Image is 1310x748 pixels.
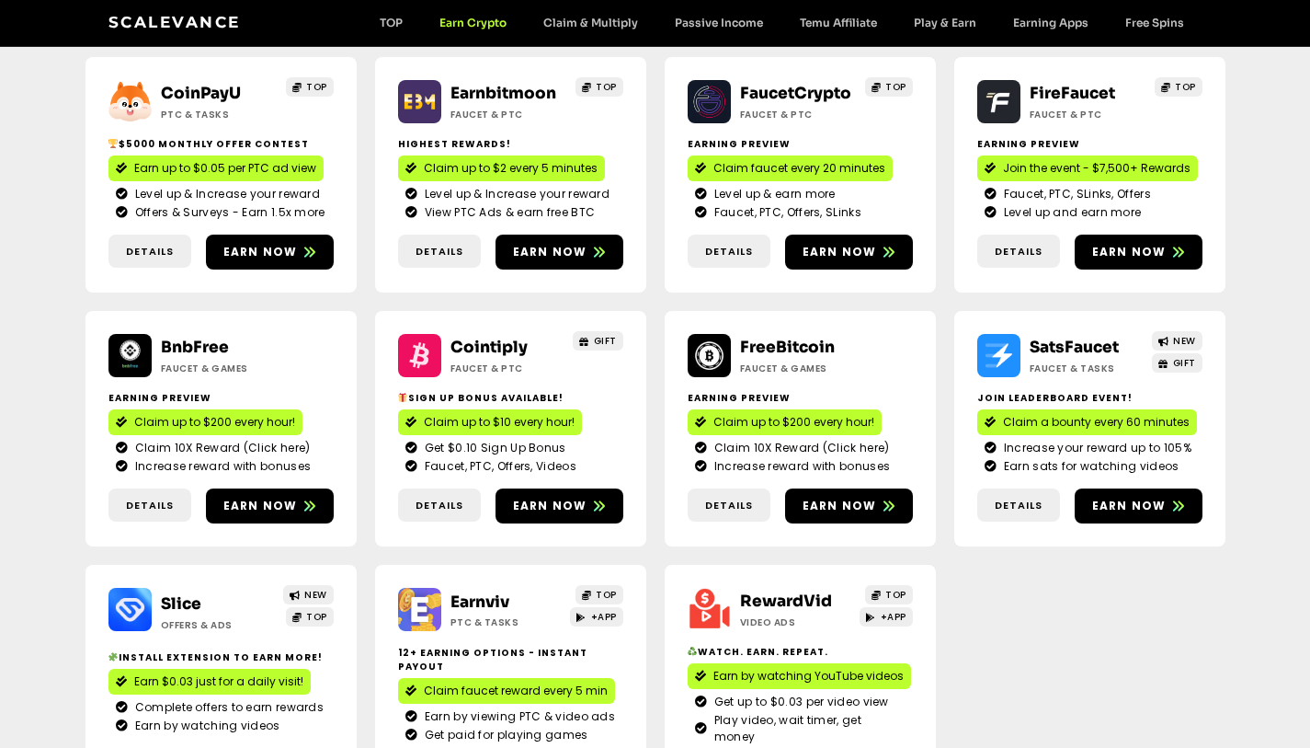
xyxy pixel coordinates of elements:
[108,489,191,523] a: Details
[713,160,885,177] span: Claim faucet every 20 minutes
[695,440,906,456] a: Claim 10X Reward (Click here)
[995,16,1107,29] a: Earning Apps
[688,489,770,523] a: Details
[710,458,890,475] span: Increase reward with bonuses
[450,593,509,612] a: Earnviv
[306,80,327,94] span: TOP
[713,414,874,431] span: Claim up to $200 every hour!
[688,663,911,689] a: Earn by watching YouTube videos
[398,646,623,673] h2: 12+ Earning options - instant payout
[223,244,298,260] span: Earn now
[977,137,1202,151] h2: Earning Preview
[420,204,595,221] span: View PTC Ads & earn free BTC
[161,108,276,121] h2: ptc & Tasks
[1107,16,1202,29] a: Free Spins
[885,80,906,94] span: TOP
[223,498,298,514] span: Earn now
[398,393,407,402] img: 🎁
[206,489,334,524] a: Earn now
[740,108,855,121] h2: Faucet & PTC
[108,391,334,405] h2: Earning Preview
[977,489,1060,523] a: Details
[131,699,324,716] span: Complete offers to earn rewards
[1075,489,1202,524] a: Earn now
[424,160,598,177] span: Claim up to $2 every 5 minutes
[710,712,906,745] span: Play video, wait timer, get money
[785,489,913,524] a: Earn now
[398,235,481,269] a: Details
[999,186,1151,202] span: Faucet, PTC, SLinks, Offers
[398,391,623,405] h2: Sign up bonus available!
[591,610,617,624] span: +APP
[1030,84,1115,103] a: FireFaucet
[895,16,995,29] a: Play & Earn
[398,137,623,151] h2: Highest Rewards!
[596,588,617,602] span: TOP
[977,235,1060,269] a: Details
[304,588,327,602] span: NEW
[1155,77,1202,97] a: TOP
[740,338,835,357] a: FreeBitcoin
[108,235,191,269] a: Details
[116,440,326,456] a: Claim 10X Reward (Click here)
[1003,414,1190,431] span: Claim a bounty every 60 minutes
[206,235,334,270] a: Earn now
[710,204,861,221] span: Faucet, PTC, Offers, SLinks
[134,160,316,177] span: Earn up to $0.05 per PTC ad view
[740,362,855,375] h2: Faucet & Games
[161,84,241,103] a: CoinPayU
[1152,353,1202,373] a: GIFT
[283,585,334,604] a: NEW
[999,440,1191,456] span: Increase your reward up to 105%
[1092,244,1167,260] span: Earn now
[525,16,656,29] a: Claim & Multiply
[131,186,320,202] span: Level up & Increase your reward
[1152,331,1202,351] a: NEW
[134,414,295,431] span: Claim up to $200 every hour!
[656,16,781,29] a: Passive Income
[688,645,913,659] h2: Watch. Earn. Repeat.
[865,77,913,97] a: TOP
[108,139,118,148] img: 🏆
[398,678,615,704] a: Claim faucet reward every 5 min
[688,391,913,405] h2: Earning Preview
[688,137,913,151] h2: Earning Preview
[450,84,556,103] a: Earnbitmoon
[398,489,481,523] a: Details
[995,498,1042,513] span: Details
[398,155,605,181] a: Claim up to $2 every 5 minutes
[803,498,877,514] span: Earn now
[161,338,229,357] a: BnbFree
[108,155,324,181] a: Earn up to $0.05 per PTC ad view
[513,244,587,260] span: Earn now
[573,331,623,351] a: GIFT
[999,458,1179,475] span: Earn sats for watching videos
[108,137,334,151] h2: $5000 Monthly Offer contest
[803,244,877,260] span: Earn now
[450,362,565,375] h2: Faucet & PTC
[496,235,623,270] a: Earn now
[1030,108,1145,121] h2: Faucet & PTC
[977,391,1202,405] h2: Join Leaderboard event!
[575,77,623,97] a: TOP
[1075,235,1202,270] a: Earn now
[688,155,893,181] a: Claim faucet every 20 minutes
[575,585,623,604] a: TOP
[688,235,770,269] a: Details
[995,244,1042,259] span: Details
[740,84,851,103] a: FaucetCrypto
[570,607,623,627] a: +APP
[688,409,882,435] a: Claim up to $200 every hour!
[131,440,311,456] span: Claim 10X Reward (Click here)
[1030,362,1145,375] h2: Faucet & Tasks
[713,668,904,685] span: Earn by watching YouTube videos
[865,585,913,604] a: TOP
[134,673,303,690] span: Earn $0.03 just for a daily visit!
[1003,160,1190,177] span: Join the event - $7,500+ Rewards
[131,204,325,221] span: Offers & Surveys - Earn 1.5x more
[450,616,565,629] h2: PTC & Tasks
[860,607,913,627] a: +APP
[885,588,906,602] span: TOP
[424,414,575,431] span: Claim up to $10 every hour!
[420,708,615,725] span: Earn by viewing PTC & video ads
